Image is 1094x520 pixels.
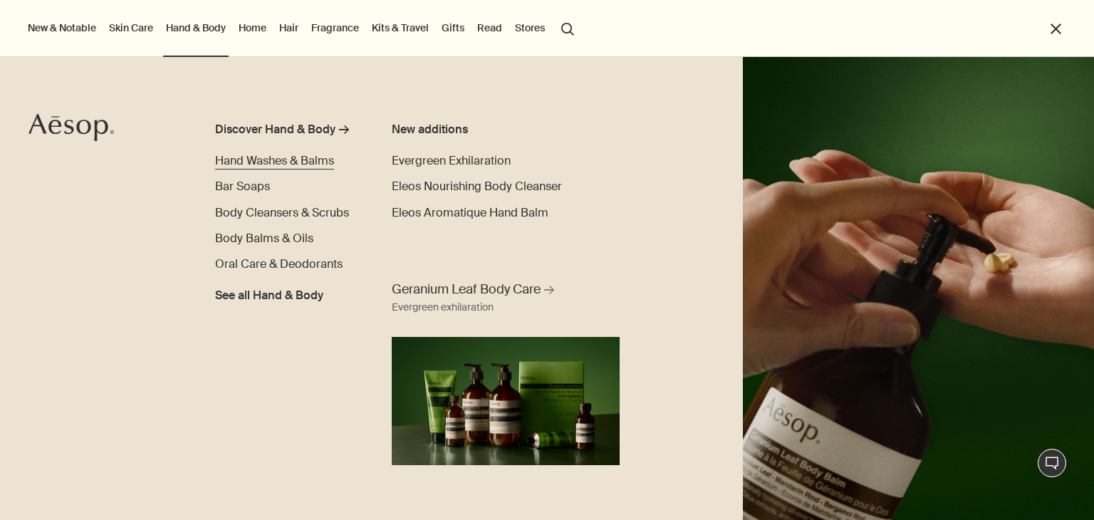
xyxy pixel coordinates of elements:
[392,299,494,316] div: Evergreen exhilaration
[215,230,313,247] a: Body Balms & Oils
[236,19,269,37] a: Home
[392,179,562,194] span: Eleos Nourishing Body Cleanser
[28,113,114,142] svg: Aesop
[555,14,580,41] button: Open search
[474,19,505,37] a: Read
[392,281,541,298] span: Geranium Leaf Body Care
[392,205,548,220] span: Eleos Aromatique Hand Balm
[215,121,335,138] div: Discover Hand & Body
[215,281,323,304] a: See all Hand & Body
[743,57,1094,520] img: A hand holding the pump dispensing Geranium Leaf Body Balm on to hand.
[215,256,343,273] a: Oral Care & Deodorants
[369,19,432,37] a: Kits & Travel
[308,19,362,37] a: Fragrance
[215,204,349,222] a: Body Cleansers & Scrubs
[392,121,567,138] div: New additions
[392,178,562,195] a: Eleos Nourishing Body Cleanser
[439,19,467,37] a: Gifts
[215,287,323,304] span: See all Hand & Body
[392,204,548,222] a: Eleos Aromatique Hand Balm
[25,110,118,149] a: Aesop
[106,19,156,37] a: Skin Care
[215,121,359,144] a: Discover Hand & Body
[163,19,229,37] a: Hand & Body
[388,277,623,465] a: Geranium Leaf Body Care Evergreen exhilarationFull range of Geranium Leaf products displaying aga...
[215,231,313,246] span: Body Balms & Oils
[512,19,548,37] button: Stores
[215,256,343,271] span: Oral Care & Deodorants
[392,152,511,170] a: Evergreen Exhilaration
[25,19,99,37] button: New & Notable
[1038,449,1066,477] button: Live Assistance
[215,152,334,170] a: Hand Washes & Balms
[215,178,270,195] a: Bar Soaps
[215,179,270,194] span: Bar Soaps
[215,153,334,168] span: Hand Washes & Balms
[276,19,301,37] a: Hair
[392,153,511,168] span: Evergreen Exhilaration
[1048,21,1064,37] button: Close the Menu
[215,205,349,220] span: Body Cleansers & Scrubs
